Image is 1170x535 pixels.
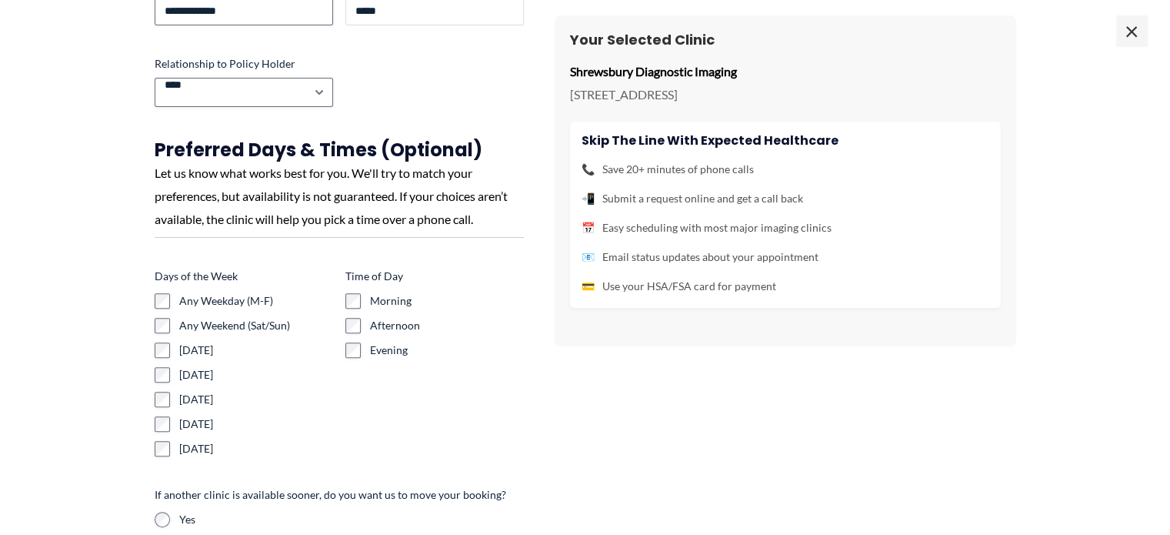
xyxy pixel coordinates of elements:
h4: Skip the line with Expected Healthcare [582,133,989,148]
legend: If another clinic is available sooner, do you want us to move your booking? [155,487,506,503]
li: Use your HSA/FSA card for payment [582,276,989,296]
label: [DATE] [179,392,333,407]
label: Afternoon [370,318,524,333]
span: 📧 [582,247,595,267]
legend: Days of the Week [155,269,238,284]
label: Evening [370,343,524,358]
li: Email status updates about your appointment [582,247,989,267]
li: Easy scheduling with most major imaging clinics [582,218,989,238]
h3: Preferred Days & Times (Optional) [155,138,524,162]
span: 📲 [582,189,595,209]
div: Let us know what works best for you. We'll try to match your preferences, but availability is not... [155,162,524,230]
legend: Time of Day [345,269,403,284]
span: 📅 [582,218,595,238]
label: Relationship to Policy Holder [155,56,333,72]
label: Yes [179,512,524,527]
label: Any Weekend (Sat/Sun) [179,318,333,333]
span: 💳 [582,276,595,296]
span: 📞 [582,159,595,179]
label: Morning [370,293,524,309]
li: Save 20+ minutes of phone calls [582,159,989,179]
label: [DATE] [179,441,333,456]
p: Shrewsbury Diagnostic Imaging [570,60,1001,83]
label: [DATE] [179,367,333,383]
span: × [1116,15,1147,46]
li: Submit a request online and get a call back [582,189,989,209]
p: [STREET_ADDRESS] [570,83,1001,106]
h3: Your Selected Clinic [570,31,1001,48]
label: [DATE] [179,416,333,432]
label: Any Weekday (M-F) [179,293,333,309]
label: [DATE] [179,343,333,358]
